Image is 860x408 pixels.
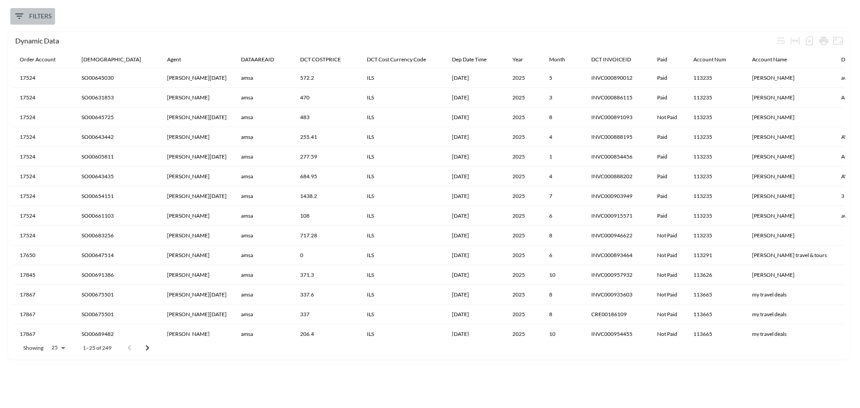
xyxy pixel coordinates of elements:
[584,68,650,88] th: INVC000890012
[160,305,234,324] th: Moshe Dahan
[445,206,505,226] th: 06/12/2025
[505,285,542,305] th: 2025
[774,34,788,48] div: Wrap text
[745,68,834,88] th: Abitbol Avital
[167,54,181,65] div: Agent
[745,107,834,127] th: Abitbol Avital
[505,147,542,167] th: 2025
[584,107,650,127] th: INVC000891093
[686,88,745,107] th: 113235
[542,167,584,186] th: 4
[293,147,360,167] th: 277.59
[360,324,445,344] th: ILS
[542,226,584,245] th: 8
[505,167,542,186] th: 2025
[13,88,74,107] th: 17524
[13,324,74,344] th: 17867
[505,127,542,147] th: 2025
[584,127,650,147] th: INVC000888195
[650,68,686,88] th: Paid
[542,147,584,167] th: 1
[745,226,834,245] th: Abitbol Avital
[788,34,802,48] div: Toggle table layout between fixed and auto (default: auto)
[650,206,686,226] th: Paid
[160,186,234,206] th: Moshe Dahan
[445,265,505,285] th: 10/07/2025
[160,127,234,147] th: Shlomi Bergic
[650,245,686,265] th: Not Paid
[234,186,293,206] th: amsa
[293,127,360,147] th: 255.41
[293,245,360,265] th: 0
[752,54,799,65] span: Account Name
[686,265,745,285] th: 113626
[650,285,686,305] th: Not Paid
[584,147,650,167] th: INVC000854456
[367,54,438,65] span: DCT Cost Currency Code
[817,34,831,48] div: Print
[74,245,160,265] th: SO00647514
[360,167,445,186] th: ILS
[686,226,745,245] th: 113235
[360,186,445,206] th: ILS
[15,36,774,45] div: Dynamic Data
[650,147,686,167] th: Paid
[293,285,360,305] th: 337.6
[10,8,55,25] button: Filters
[74,68,160,88] th: SO00645030
[293,167,360,186] th: 684.95
[160,68,234,88] th: Moshe Dahan
[160,324,234,344] th: Shlomi Bergic
[686,285,745,305] th: 113665
[693,54,738,65] span: Account Num
[74,127,160,147] th: SO00643442
[505,186,542,206] th: 2025
[584,167,650,186] th: INVC000888202
[300,54,353,65] span: DCT COSTPRICE
[82,54,141,65] div: Salesid
[584,305,650,324] th: CRE00186109
[452,54,486,65] div: Dep Date Time
[74,107,160,127] th: SO00645725
[445,285,505,305] th: 08/11/2025
[542,285,584,305] th: 8
[549,54,577,65] span: Month
[47,342,69,353] div: 25
[542,265,584,285] th: 10
[360,206,445,226] th: ILS
[360,107,445,127] th: ILS
[360,305,445,324] th: ILS
[160,107,234,127] th: Moshe Dahan
[802,34,817,48] div: Number of rows selected for download: 249
[686,186,745,206] th: 113235
[13,285,74,305] th: 17867
[657,54,679,65] span: Paid
[650,127,686,147] th: Paid
[445,305,505,324] th: 08/11/2025
[831,34,845,48] button: Fullscreen
[367,54,426,65] div: DCT Cost Currency Code
[234,147,293,167] th: amsa
[293,305,360,324] th: 337
[505,305,542,324] th: 2025
[584,206,650,226] th: INVC000915571
[745,285,834,305] th: my travel deals
[745,186,834,206] th: Abitbol Avital
[686,107,745,127] th: 113235
[445,127,505,147] th: 04/29/2025
[445,107,505,127] th: 08/26/2025
[650,226,686,245] th: Not Paid
[745,305,834,324] th: my travel deals
[745,206,834,226] th: Abitbol Avital
[584,226,650,245] th: INVC000946622
[542,245,584,265] th: 6
[167,54,193,65] span: Agent
[74,206,160,226] th: SO00661103
[293,186,360,206] th: 1438.2
[584,186,650,206] th: INVC000903949
[160,265,234,285] th: Ori Shavit
[650,88,686,107] th: Paid
[360,265,445,285] th: ILS
[584,88,650,107] th: INVC000886115
[20,54,56,65] div: Order Account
